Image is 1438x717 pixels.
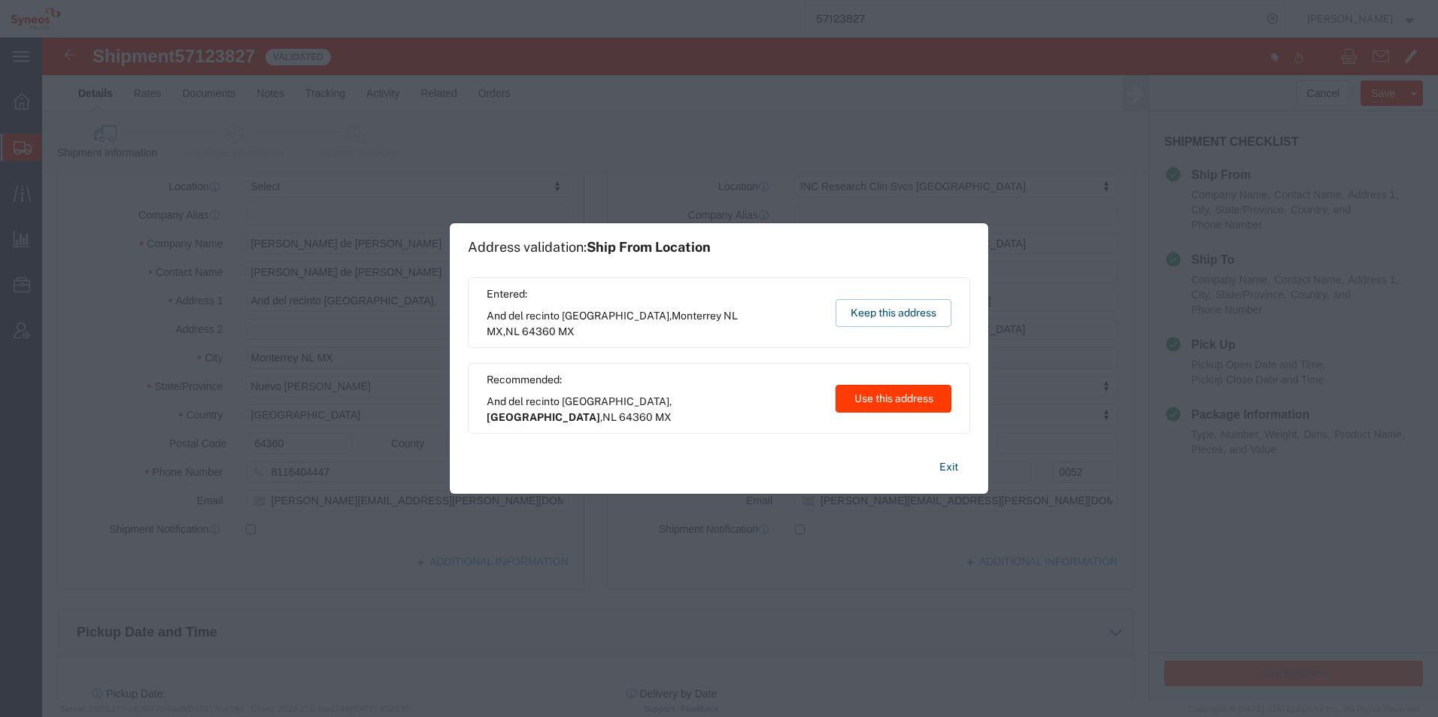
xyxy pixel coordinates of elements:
span: Ship From Location [587,239,711,255]
span: NL [505,325,520,337]
span: [GEOGRAPHIC_DATA] [487,411,600,423]
span: MX [558,325,575,337]
span: Recommended: [487,372,821,388]
span: 64360 [522,325,556,337]
span: MX [655,411,672,423]
h1: Address validation: [468,239,711,256]
button: Use this address [836,385,951,413]
button: Keep this address [836,299,951,327]
button: Exit [927,454,970,480]
span: And del recinto [GEOGRAPHIC_DATA], , [487,308,821,340]
span: 64360 [619,411,653,423]
span: NL [602,411,617,423]
span: And del recinto [GEOGRAPHIC_DATA], , [487,394,821,425]
span: Entered: [487,286,821,302]
span: Monterrey NL MX [487,310,738,337]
